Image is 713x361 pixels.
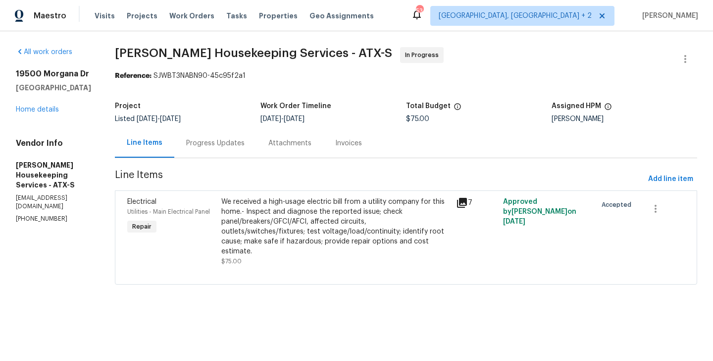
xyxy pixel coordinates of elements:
span: The hpm assigned to this work order. [604,103,612,116]
span: The total cost of line items that have been proposed by Opendoor. This sum includes line items th... [454,103,461,116]
h5: [GEOGRAPHIC_DATA] [16,83,91,93]
button: Add line item [644,170,697,188]
a: All work orders [16,49,72,56]
div: Invoices [335,138,362,148]
span: [DATE] [284,116,305,122]
span: Visits [95,11,115,21]
span: [GEOGRAPHIC_DATA], [GEOGRAPHIC_DATA] + 2 [439,11,592,21]
span: Utilities - Main Electrical Panel [127,209,210,215]
span: Tasks [226,12,247,19]
div: 7 [456,197,497,209]
div: Progress Updates [186,138,245,148]
span: $75.00 [221,258,242,264]
div: Line Items [127,138,162,148]
div: Attachments [268,138,311,148]
span: [PERSON_NAME] [638,11,698,21]
span: Projects [127,11,157,21]
span: - [260,116,305,122]
span: Properties [259,11,298,21]
span: Electrical [127,198,156,205]
a: Home details [16,106,59,113]
span: [DATE] [137,116,157,122]
h5: [PERSON_NAME] Housekeeping Services - ATX-S [16,160,91,190]
div: [PERSON_NAME] [552,116,697,122]
span: Listed [115,116,181,122]
span: Approved by [PERSON_NAME] on [503,198,576,225]
span: [DATE] [260,116,281,122]
span: [DATE] [160,116,181,122]
span: Add line item [648,173,693,185]
span: Geo Assignments [309,11,374,21]
span: - [137,116,181,122]
span: In Progress [405,50,443,60]
span: $75.00 [406,116,429,122]
span: Maestro [34,11,66,21]
h2: 19500 Morgana Dr [16,69,91,79]
span: Line Items [115,170,644,188]
span: Work Orders [169,11,214,21]
div: SJWBT3NABN90-45c95f2a1 [115,71,697,81]
p: [PHONE_NUMBER] [16,215,91,223]
span: [PERSON_NAME] Housekeeping Services - ATX-S [115,47,392,59]
div: 53 [416,6,423,16]
p: [EMAIL_ADDRESS][DOMAIN_NAME] [16,194,91,211]
b: Reference: [115,72,152,79]
h4: Vendor Info [16,138,91,148]
h5: Total Budget [406,103,451,110]
h5: Assigned HPM [552,103,601,110]
span: [DATE] [503,218,525,225]
h5: Work Order Timeline [260,103,331,110]
h5: Project [115,103,141,110]
span: Repair [128,222,155,232]
span: Accepted [602,200,635,210]
div: We received a high-usage electric bill from a utility company for this home.- Inspect and diagnos... [221,197,450,256]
